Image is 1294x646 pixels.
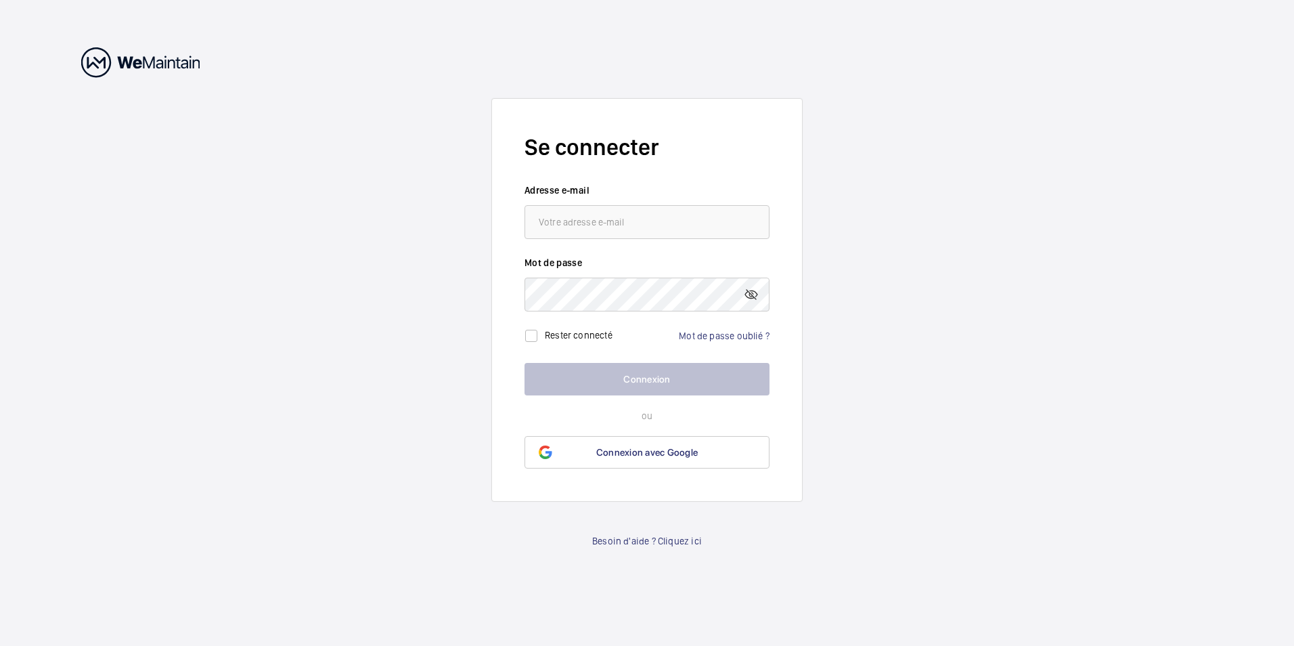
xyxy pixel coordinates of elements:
[545,330,612,341] label: Rester connecté
[525,256,769,270] label: Mot de passe
[525,131,769,163] h2: Se connecter
[525,205,769,239] input: Votre adresse e-mail
[525,409,769,423] p: ou
[525,184,769,197] label: Adresse e-mail
[596,447,698,458] span: Connexion avec Google
[679,330,769,341] a: Mot de passe oublié ?
[592,534,702,548] a: Besoin d'aide ? Cliquez ici
[525,363,769,395] button: Connexion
